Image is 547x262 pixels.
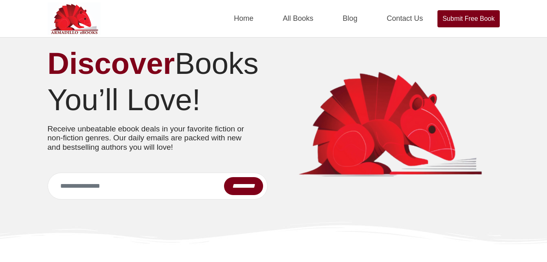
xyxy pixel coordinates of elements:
img: Armadilloebooks [48,2,101,35]
img: armadilloebooks [280,71,500,180]
p: Receive unbeatable ebook deals in your favorite fiction or non-fiction genres. Our daily emails a... [48,124,255,152]
strong: Discover [48,47,175,80]
h1: Books You’ll Love! [48,46,268,118]
a: Submit Free Book [437,10,499,27]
